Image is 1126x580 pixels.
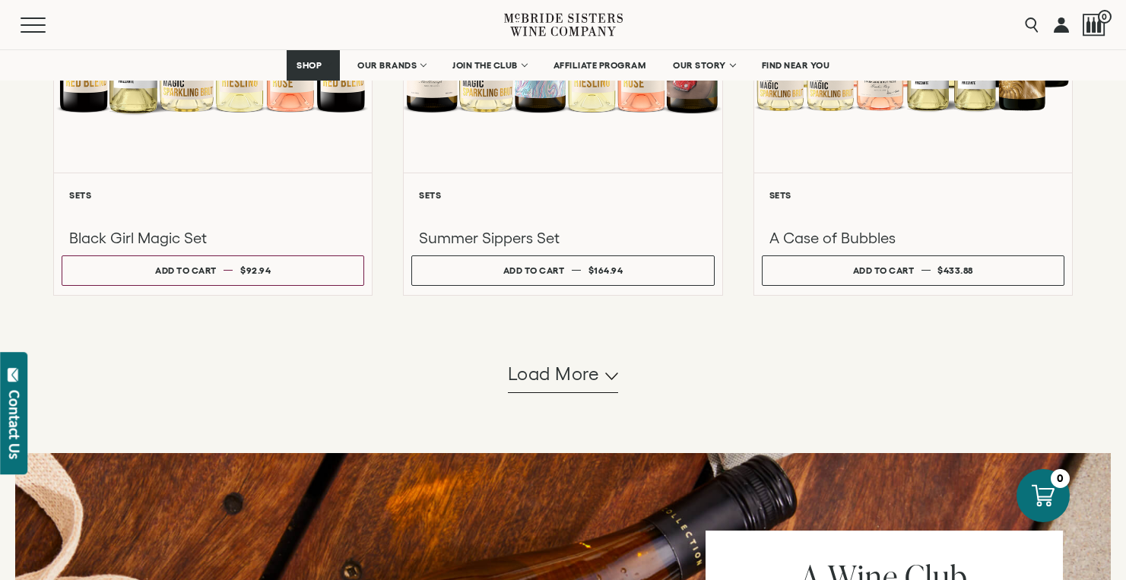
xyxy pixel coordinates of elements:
div: 0 [1051,469,1070,488]
h6: Sets [69,190,357,200]
button: Add to cart $433.88 [762,255,1064,286]
div: Contact Us [7,390,22,459]
h6: Sets [419,190,706,200]
div: Add to cart [503,259,565,281]
div: Add to cart [853,259,915,281]
a: FIND NEAR YOU [752,50,840,81]
h3: Summer Sippers Set [419,228,706,248]
button: Add to cart $164.94 [411,255,714,286]
h3: A Case of Bubbles [769,228,1057,248]
span: OUR STORY [673,60,726,71]
span: AFFILIATE PROGRAM [553,60,646,71]
span: OUR BRANDS [357,60,417,71]
h6: Sets [769,190,1057,200]
span: $164.94 [588,265,623,275]
button: Add to cart $92.94 [62,255,364,286]
button: Mobile Menu Trigger [21,17,75,33]
span: Load more [508,361,600,387]
h3: Black Girl Magic Set [69,228,357,248]
span: JOIN THE CLUB [452,60,518,71]
a: JOIN THE CLUB [442,50,536,81]
span: $92.94 [240,265,271,275]
a: OUR BRANDS [347,50,435,81]
span: SHOP [297,60,322,71]
a: AFFILIATE PROGRAM [544,50,656,81]
span: FIND NEAR YOU [762,60,830,71]
span: 0 [1098,10,1112,24]
button: Load more [508,357,619,393]
a: OUR STORY [663,50,744,81]
span: $433.88 [937,265,973,275]
div: Add to cart [155,259,217,281]
a: SHOP [287,50,340,81]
